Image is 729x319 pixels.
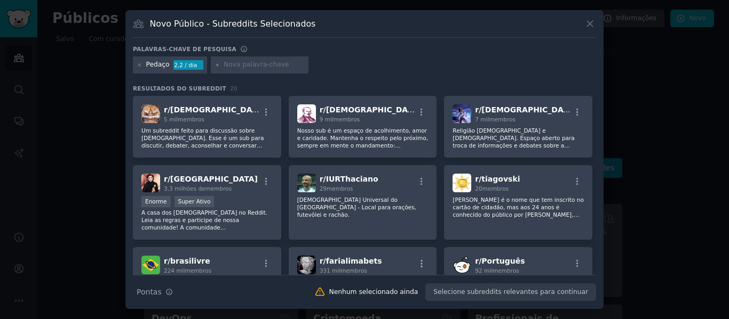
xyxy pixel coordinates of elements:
font: membros [334,116,360,122]
font: farialimabets [326,257,382,265]
font: 20 [230,85,237,92]
font: 20 [475,185,482,192]
font: r/ [320,257,326,265]
font: brasilivre [170,257,210,265]
font: Nosso sub é um espaço de acolhimento, amor e caridade. Mantenha o respeito pelo próximo, sempre e... [297,127,428,186]
font: Novo Público - Subreddits Selecionados [150,19,316,29]
font: Palavras-chave de pesquisa [133,46,236,52]
font: r/ [475,105,481,114]
font: 9 mil [320,116,334,122]
font: membros [493,267,519,274]
font: tiagovski [481,175,520,183]
img: brasilivre [141,256,160,274]
font: r/ [164,175,170,183]
img: farialimabets [297,256,316,274]
font: r/ [320,175,326,183]
font: membros [178,116,204,122]
font: r/ [164,105,170,114]
font: Nenhum selecionado ainda [329,288,418,296]
font: 2,2 / dia [174,62,197,68]
font: Pedaço [146,61,170,68]
font: 331 mil [320,267,340,274]
font: [PERSON_NAME] é o nome que tem inscrito no cartão de cidadão, mas aos 24 anos é conhecido do públ... [453,197,584,285]
font: [DEMOGRAPHIC_DATA] Universal do [GEOGRAPHIC_DATA] - Local para orações, futevôlei e rachão. [297,197,416,218]
font: Um subreddit feito para discussão sobre [DEMOGRAPHIC_DATA]. Esse é um sub para discutir, debater,... [141,127,268,208]
font: r/ [475,175,481,183]
font: [DEMOGRAPHIC_DATA] [481,105,576,114]
font: Português [481,257,525,265]
img: Umbanda [453,104,471,123]
font: A casa dos [DEMOGRAPHIC_DATA] no Reddit. Leia as regras e participe de nossa comunidade! A comuni... [141,209,271,268]
img: Espiritismo [297,104,316,123]
font: 29 [320,185,327,192]
font: r/ [164,257,170,265]
font: Enorme [145,198,167,205]
font: membros [185,267,211,274]
font: [GEOGRAPHIC_DATA] [170,175,258,183]
font: r/ [320,105,326,114]
font: r/ [475,257,481,265]
font: Religião [DEMOGRAPHIC_DATA] e [DEMOGRAPHIC_DATA]. Espaço aberto para troca de informações e debat... [453,127,580,163]
font: Resultados do Subreddit [133,85,226,92]
font: 3,3 milhões de [164,185,205,192]
font: membros [482,185,509,192]
img: Português [453,256,471,274]
img: Brasil [141,174,160,192]
font: IURThaciano [326,175,378,183]
font: membros [327,185,353,192]
font: 92 mil [475,267,493,274]
font: membros [489,116,516,122]
font: 224 mil [164,267,185,274]
font: [DEMOGRAPHIC_DATA] [326,105,421,114]
input: Nova palavra-chave [224,60,305,70]
font: Super Ativo [178,198,211,205]
font: membros [205,185,232,192]
button: Pontas [133,283,177,301]
font: 7 mil [475,116,489,122]
font: 5 mil [164,116,178,122]
img: tiagovski [453,174,471,192]
img: catolicismobrasil [141,104,160,123]
font: [DEMOGRAPHIC_DATA] [170,105,265,114]
font: membros [340,267,367,274]
img: IUR Thaciano [297,174,316,192]
font: Pontas [137,288,162,296]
